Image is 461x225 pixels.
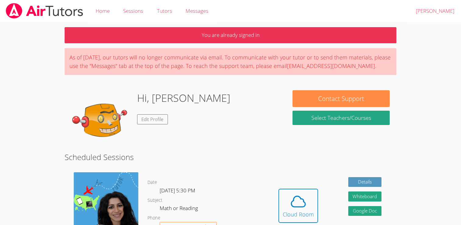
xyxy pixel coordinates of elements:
[137,90,230,106] h1: Hi, [PERSON_NAME]
[293,111,390,125] a: Select Teachers/Courses
[283,210,314,219] div: Cloud Room
[348,191,382,202] button: Whiteboard
[65,48,396,75] div: As of [DATE], our tutors will no longer communicate via email. To communicate with your tutor or ...
[65,151,396,163] h2: Scheduled Sessions
[278,189,318,223] button: Cloud Room
[160,187,195,194] span: [DATE] 5:30 PM
[160,204,199,214] dd: Math or Reading
[186,7,208,14] span: Messages
[147,197,162,204] dt: Subject
[348,177,382,187] a: Details
[65,27,396,43] p: You are already signed in
[5,3,84,19] img: airtutors_banner-c4298cdbf04f3fff15de1276eac7730deb9818008684d7c2e4769d2f7ddbe033.png
[137,114,168,124] a: Edit Profile
[71,90,132,151] img: default.png
[293,90,390,107] button: Contact Support
[147,179,157,186] dt: Date
[348,206,382,216] a: Google Doc
[147,214,160,222] dt: Phone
